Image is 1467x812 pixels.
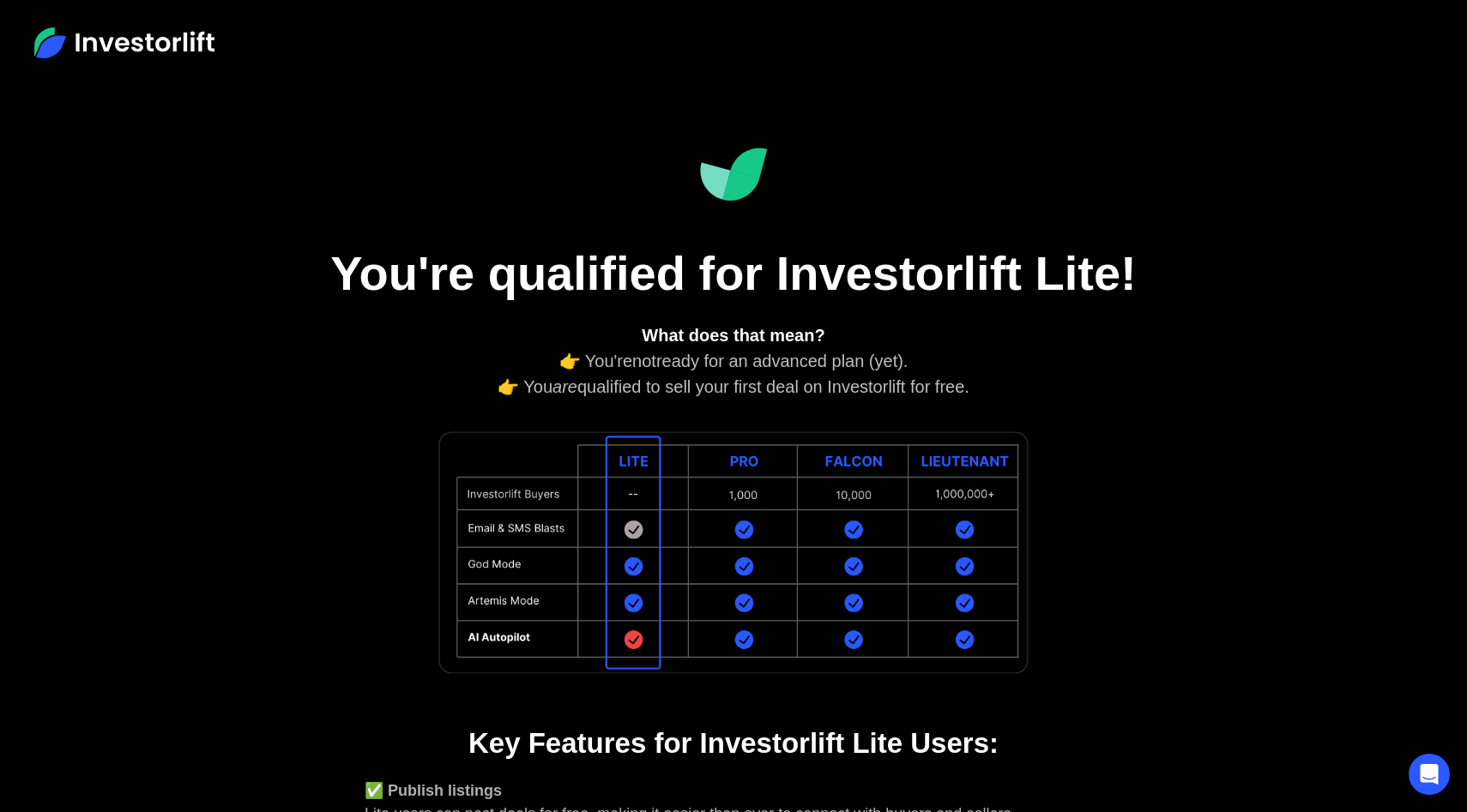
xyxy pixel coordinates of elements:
[632,352,656,370] em: not
[699,147,768,201] img: Investorlift Dashboard
[552,377,577,396] em: are
[1409,754,1450,795] div: Open Intercom Messenger
[365,322,1102,400] div: 👉 You're ready for an advanced plan (yet). 👉 You qualified to sell your first deal on Investorlif...
[642,326,824,345] strong: What does that mean?
[365,782,502,799] strong: ✅ Publish listings
[305,244,1162,302] h1: You're qualified for Investorlift Lite!
[468,727,999,759] strong: Key Features for Investorlift Lite Users:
